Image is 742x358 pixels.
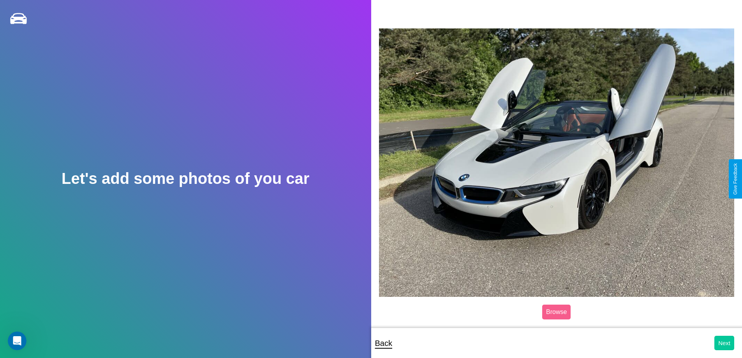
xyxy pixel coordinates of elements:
button: Next [714,336,734,350]
label: Browse [542,305,571,319]
img: posted [379,28,735,296]
h2: Let's add some photos of you car [62,170,309,187]
iframe: Intercom live chat [8,332,26,350]
div: Give Feedback [733,163,738,195]
p: Back [375,336,392,350]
